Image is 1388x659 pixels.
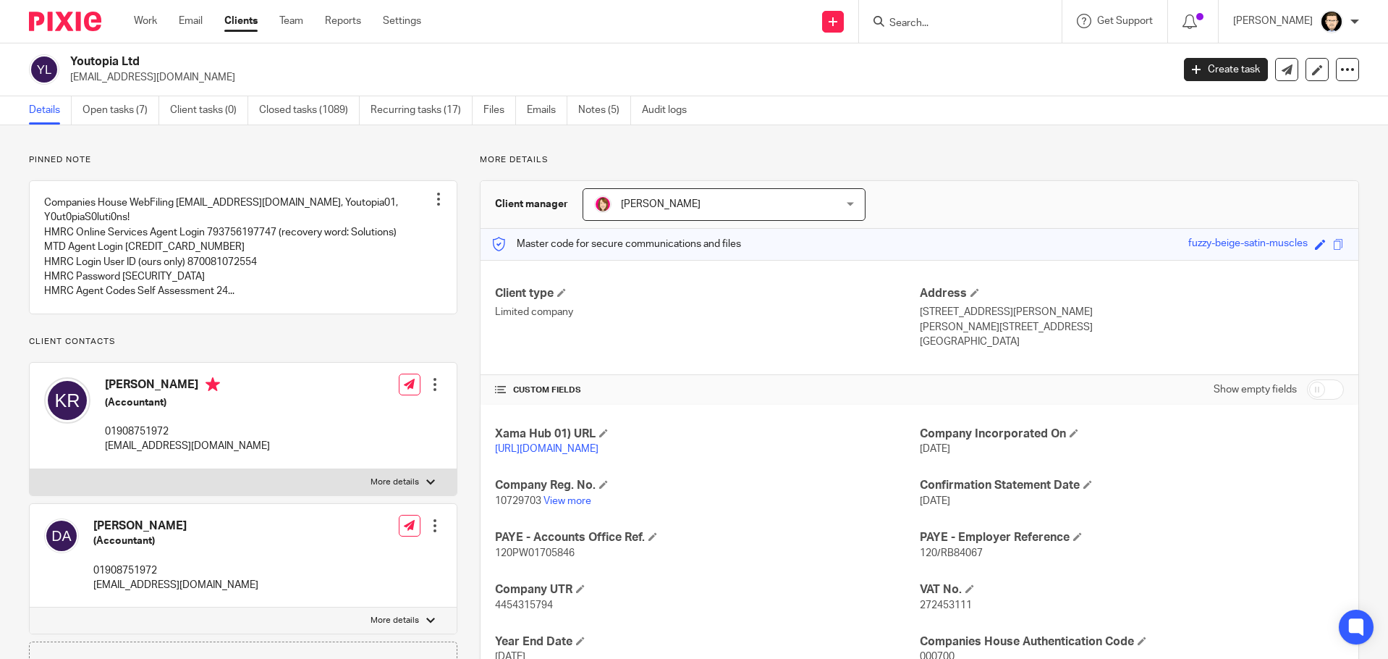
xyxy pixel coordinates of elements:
[170,96,248,125] a: Client tasks (0)
[483,96,516,125] a: Files
[1320,10,1343,33] img: DavidBlack.format_png.resize_200x.png
[495,496,541,506] span: 10729703
[495,548,575,558] span: 120PW01705846
[495,286,919,301] h4: Client type
[920,444,950,454] span: [DATE]
[93,534,258,548] h5: (Accountant)
[920,530,1344,545] h4: PAYE - Employer Reference
[325,14,361,28] a: Reports
[383,14,421,28] a: Settings
[578,96,631,125] a: Notes (5)
[920,335,1344,349] p: [GEOGRAPHIC_DATA]
[495,197,568,211] h3: Client manager
[371,615,419,626] p: More details
[29,336,457,348] p: Client contacts
[920,286,1344,301] h4: Address
[642,96,698,125] a: Audit logs
[93,563,258,578] p: 01908751972
[1188,236,1308,253] div: fuzzy-beige-satin-muscles
[543,496,591,506] a: View more
[70,54,944,70] h2: Youtopia Ltd
[93,578,258,592] p: [EMAIL_ADDRESS][DOMAIN_NAME]
[1184,58,1268,81] a: Create task
[29,12,101,31] img: Pixie
[371,96,473,125] a: Recurring tasks (17)
[495,427,919,442] h4: Xama Hub 01) URL
[206,377,220,392] i: Primary
[495,478,919,493] h4: Company Reg. No.
[920,427,1344,442] h4: Company Incorporated On
[70,70,1162,85] p: [EMAIL_ADDRESS][DOMAIN_NAME]
[93,519,258,534] h4: [PERSON_NAME]
[920,305,1344,319] p: [STREET_ADDRESS][PERSON_NAME]
[495,582,919,597] h4: Company UTR
[920,478,1344,493] h4: Confirmation Statement Date
[920,600,972,610] span: 272453111
[29,96,72,125] a: Details
[259,96,360,125] a: Closed tasks (1089)
[920,582,1344,597] h4: VAT No.
[920,320,1344,335] p: [PERSON_NAME][STREET_ADDRESS]
[105,424,270,439] p: 01908751972
[224,14,258,28] a: Clients
[82,96,159,125] a: Open tasks (7)
[105,395,270,410] h5: (Accountant)
[495,600,553,610] span: 4454315794
[495,530,919,545] h4: PAYE - Accounts Office Ref.
[105,439,270,453] p: [EMAIL_ADDRESS][DOMAIN_NAME]
[621,199,701,209] span: [PERSON_NAME]
[495,305,919,319] p: Limited company
[495,634,919,650] h4: Year End Date
[1097,16,1153,26] span: Get Support
[920,548,983,558] span: 120/RB84067
[495,385,919,396] h4: CUSTOM FIELDS
[480,154,1359,166] p: More details
[29,154,457,166] p: Pinned note
[1214,382,1297,397] label: Show empty fields
[44,377,90,424] img: svg%3E
[527,96,567,125] a: Emails
[888,17,1018,30] input: Search
[594,196,612,213] img: Katherine%20-%20Pink%20cartoon.png
[105,377,270,395] h4: [PERSON_NAME]
[279,14,303,28] a: Team
[44,519,79,553] img: svg%3E
[495,444,598,454] a: [URL][DOMAIN_NAME]
[920,496,950,506] span: [DATE]
[371,477,419,488] p: More details
[491,237,741,251] p: Master code for secure communications and files
[179,14,203,28] a: Email
[134,14,157,28] a: Work
[29,54,59,85] img: svg%3E
[920,634,1344,650] h4: Companies House Authentication Code
[1233,14,1313,28] p: [PERSON_NAME]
